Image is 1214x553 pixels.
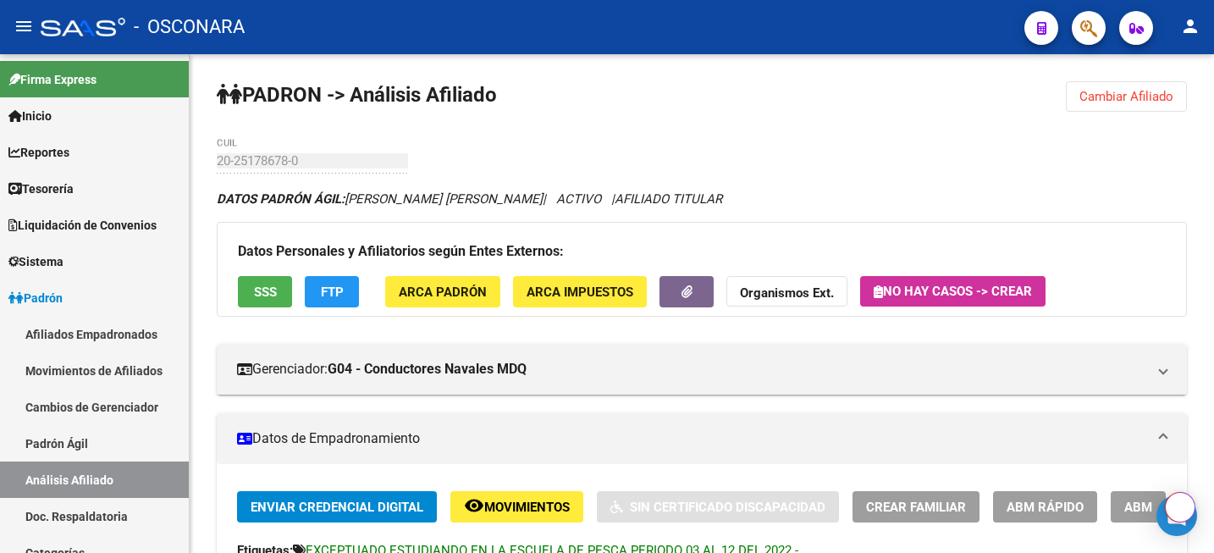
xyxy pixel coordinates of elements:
[450,491,583,523] button: Movimientos
[217,413,1187,464] mat-expansion-panel-header: Datos de Empadronamiento
[237,429,1146,448] mat-panel-title: Datos de Empadronamiento
[740,285,834,301] strong: Organismos Ext.
[217,191,722,207] i: | ACTIVO |
[1180,16,1200,36] mat-icon: person
[217,191,543,207] span: [PERSON_NAME] [PERSON_NAME]
[630,500,825,515] span: Sin Certificado Discapacidad
[8,180,74,198] span: Tesorería
[321,285,344,300] span: FTP
[464,495,484,516] mat-icon: remove_red_eye
[134,8,245,46] span: - OSCONARA
[217,191,345,207] strong: DATOS PADRÓN ÁGIL:
[1124,500,1152,515] span: ABM
[853,491,979,523] button: Crear Familiar
[238,240,1166,263] h3: Datos Personales y Afiliatorios según Entes Externos:
[238,276,292,307] button: SSS
[8,216,157,235] span: Liquidación de Convenios
[1079,89,1173,104] span: Cambiar Afiliado
[217,83,497,107] strong: PADRON -> Análisis Afiliado
[860,276,1046,307] button: No hay casos -> Crear
[8,143,69,162] span: Reportes
[305,276,359,307] button: FTP
[8,252,63,271] span: Sistema
[1066,81,1187,112] button: Cambiar Afiliado
[217,344,1187,395] mat-expansion-panel-header: Gerenciador:G04 - Conductores Navales MDQ
[237,360,1146,379] mat-panel-title: Gerenciador:
[237,491,437,523] button: Enviar Credencial Digital
[1111,491,1166,523] button: ABM
[513,276,647,307] button: ARCA Impuestos
[328,360,527,379] strong: G04 - Conductores Navales MDQ
[484,500,570,515] span: Movimientos
[1007,500,1084,515] span: ABM Rápido
[385,276,500,307] button: ARCA Padrón
[615,191,722,207] span: AFILIADO TITULAR
[8,107,52,125] span: Inicio
[399,285,487,300] span: ARCA Padrón
[8,70,97,89] span: Firma Express
[993,491,1097,523] button: ABM Rápido
[254,285,277,300] span: SSS
[866,500,966,515] span: Crear Familiar
[527,285,633,300] span: ARCA Impuestos
[726,276,847,307] button: Organismos Ext.
[874,284,1032,299] span: No hay casos -> Crear
[251,500,423,515] span: Enviar Credencial Digital
[597,491,839,523] button: Sin Certificado Discapacidad
[14,16,34,36] mat-icon: menu
[8,289,63,307] span: Padrón
[1156,495,1197,536] div: Open Intercom Messenger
